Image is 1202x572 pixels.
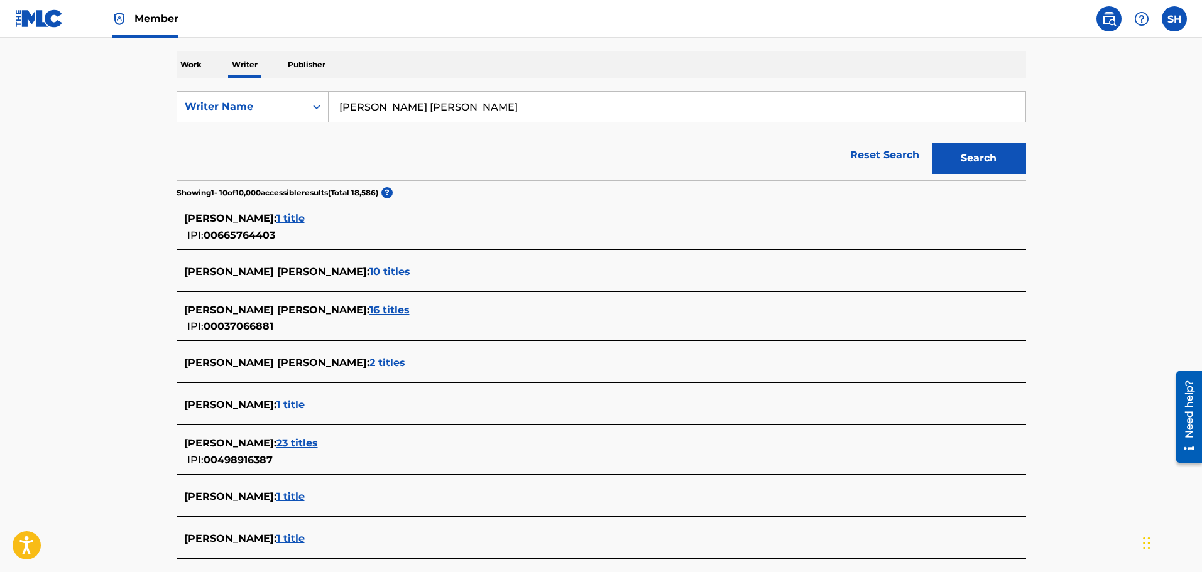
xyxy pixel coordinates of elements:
[204,229,275,241] span: 00665764403
[276,532,305,544] span: 1 title
[184,266,369,278] span: [PERSON_NAME] [PERSON_NAME] :
[177,51,205,78] p: Work
[15,9,63,28] img: MLC Logo
[1167,349,1202,484] iframe: Resource Center
[369,304,410,316] span: 16 titles
[228,51,261,78] p: Writer
[112,11,127,26] img: Top Rightsholder
[1139,512,1202,572] iframe: Chat Widget
[1101,11,1117,26] img: search
[184,212,276,224] span: [PERSON_NAME] :
[177,187,378,198] p: Showing 1 - 10 of 10,000 accessible results (Total 18,586 )
[381,187,393,198] span: ?
[1129,6,1154,31] div: Help
[204,320,273,332] span: 00037066881
[369,357,405,369] span: 2 titles
[844,141,926,169] a: Reset Search
[185,99,298,114] div: Writer Name
[187,229,204,241] span: IPI:
[184,399,276,411] span: [PERSON_NAME] :
[1162,6,1187,31] div: User Menu
[284,51,329,78] p: Publisher
[187,454,204,466] span: IPI:
[276,212,305,224] span: 1 title
[1143,524,1150,562] div: Drag
[276,399,305,411] span: 1 title
[184,532,276,544] span: [PERSON_NAME] :
[1134,11,1149,26] img: help
[204,454,273,466] span: 00498916387
[187,320,204,332] span: IPI:
[276,437,318,449] span: 23 titles
[184,357,369,369] span: [PERSON_NAME] [PERSON_NAME] :
[369,266,410,278] span: 10 titles
[184,304,369,316] span: [PERSON_NAME] [PERSON_NAME] :
[1096,6,1122,31] a: Public Search
[177,91,1026,180] form: Search Form
[184,490,276,502] span: [PERSON_NAME] :
[184,437,276,449] span: [PERSON_NAME] :
[134,11,178,26] span: Member
[276,490,305,502] span: 1 title
[932,143,1026,174] button: Search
